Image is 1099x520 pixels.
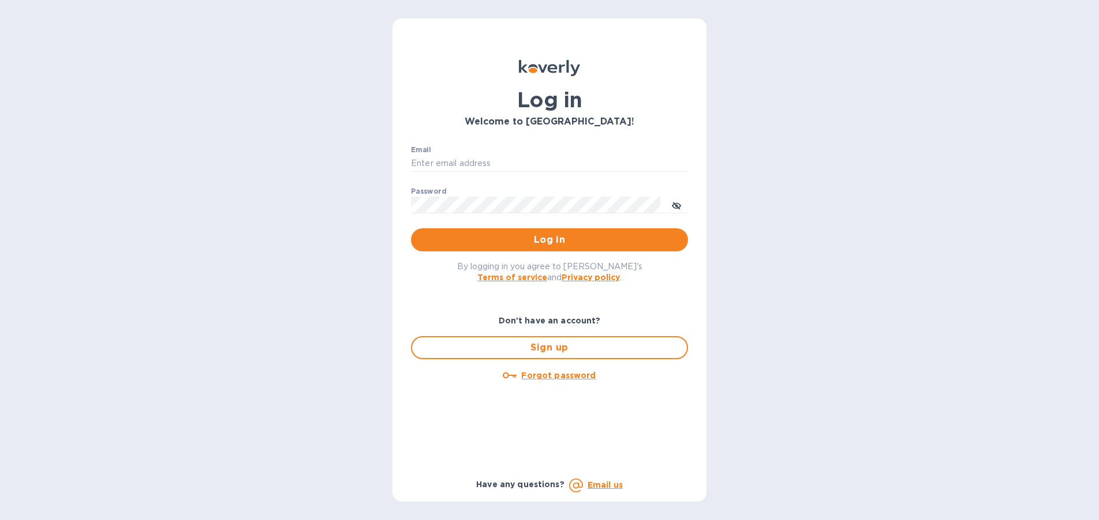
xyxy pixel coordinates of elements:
span: Sign up [421,341,678,355]
b: Don't have an account? [499,316,601,325]
input: Enter email address [411,155,688,172]
button: toggle password visibility [665,193,688,216]
a: Terms of service [477,273,547,282]
label: Email [411,146,431,153]
b: Have any questions? [476,480,565,489]
button: Log in [411,228,688,251]
span: Log in [420,233,679,247]
h3: Welcome to [GEOGRAPHIC_DATA]! [411,116,688,127]
a: Privacy policy [562,273,620,282]
a: Email us [588,480,623,489]
h1: Log in [411,88,688,112]
img: Koverly [519,60,580,76]
u: Forgot password [521,371,596,380]
button: Sign up [411,336,688,359]
span: By logging in you agree to [PERSON_NAME]'s and . [457,262,642,282]
label: Password [411,188,446,195]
